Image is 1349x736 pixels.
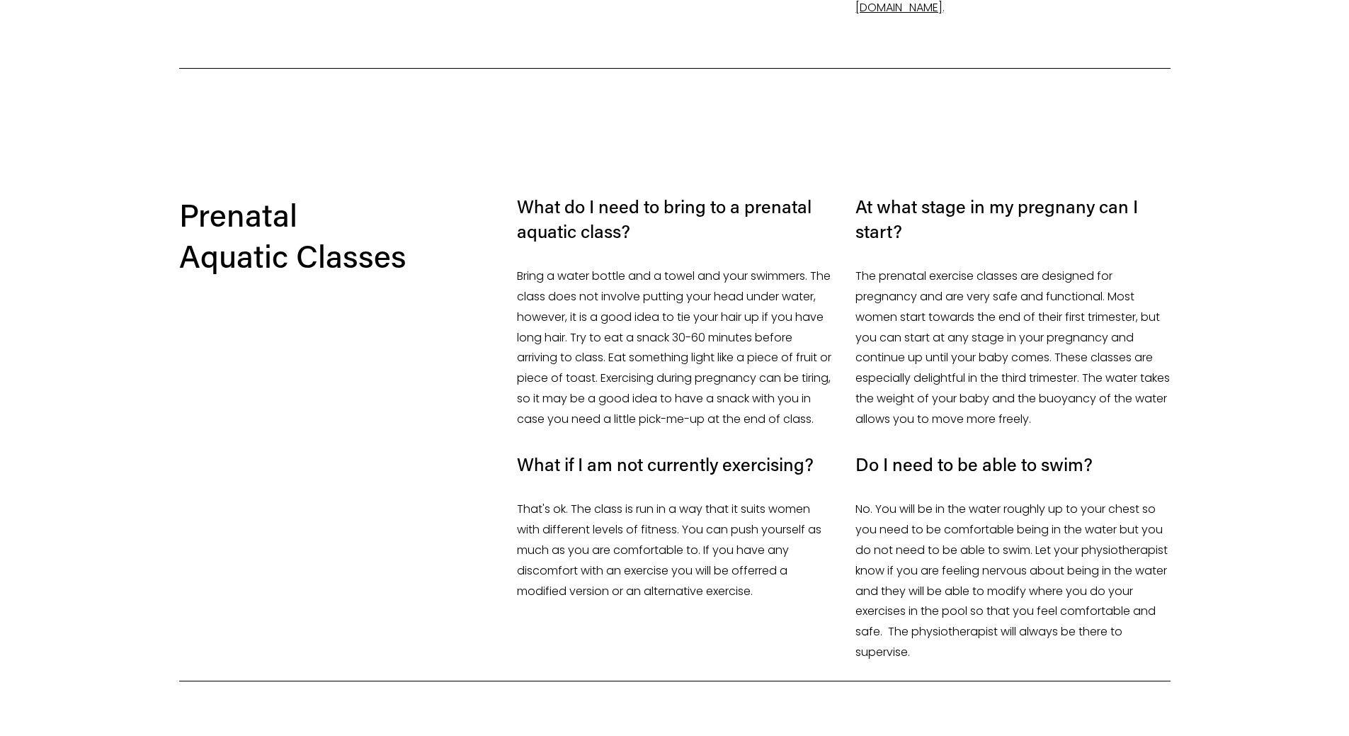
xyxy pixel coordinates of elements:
h4: Do I need to be able to swim? [855,452,1170,477]
p: That's ok. The class is run in a way that it suits women with different levels of fitness. You ca... [517,499,831,601]
h2: Prenatal Aquatic Classes [179,194,409,276]
p: The prenatal exercise classes are designed for pregnancy and are very safe and functional. Most w... [855,266,1170,429]
h4: At what stage in my pregnany can I start? [855,194,1170,244]
p: No. You will be in the water roughly up to your chest so you need to be comfortable being in the ... [855,499,1170,662]
p: Bring a water bottle and a towel and your swimmers. The class does not involve putting your head ... [517,266,831,429]
h4: What do I need to bring to a prenatal aquatic class? [517,194,831,244]
h4: What if I am not currently exercising? [517,452,831,477]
